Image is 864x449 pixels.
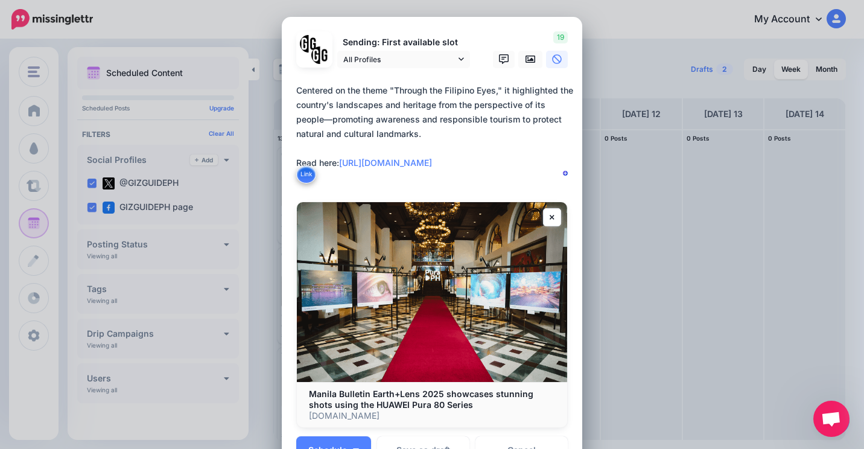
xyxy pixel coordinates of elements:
button: Link [296,165,316,183]
span: All Profiles [343,53,456,66]
b: Manila Bulletin Earth+Lens 2025 showcases stunning shots using the HUAWEI Pura 80 Series [309,389,533,410]
p: [DOMAIN_NAME] [309,410,555,421]
img: 353459792_649996473822713_4483302954317148903_n-bsa138318.png [300,35,317,53]
p: Sending: First available slot [337,36,470,49]
span: 19 [553,31,568,43]
a: All Profiles [337,51,470,68]
div: Centered on the theme "Through the Filipino Eyes," it highlighted the country's landscapes and he... [296,83,574,170]
textarea: To enrich screen reader interactions, please activate Accessibility in Grammarly extension settings [296,83,574,185]
img: JT5sWCfR-79925.png [311,46,329,64]
img: Manila Bulletin Earth+Lens 2025 showcases stunning shots using the HUAWEI Pura 80 Series [297,202,567,382]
